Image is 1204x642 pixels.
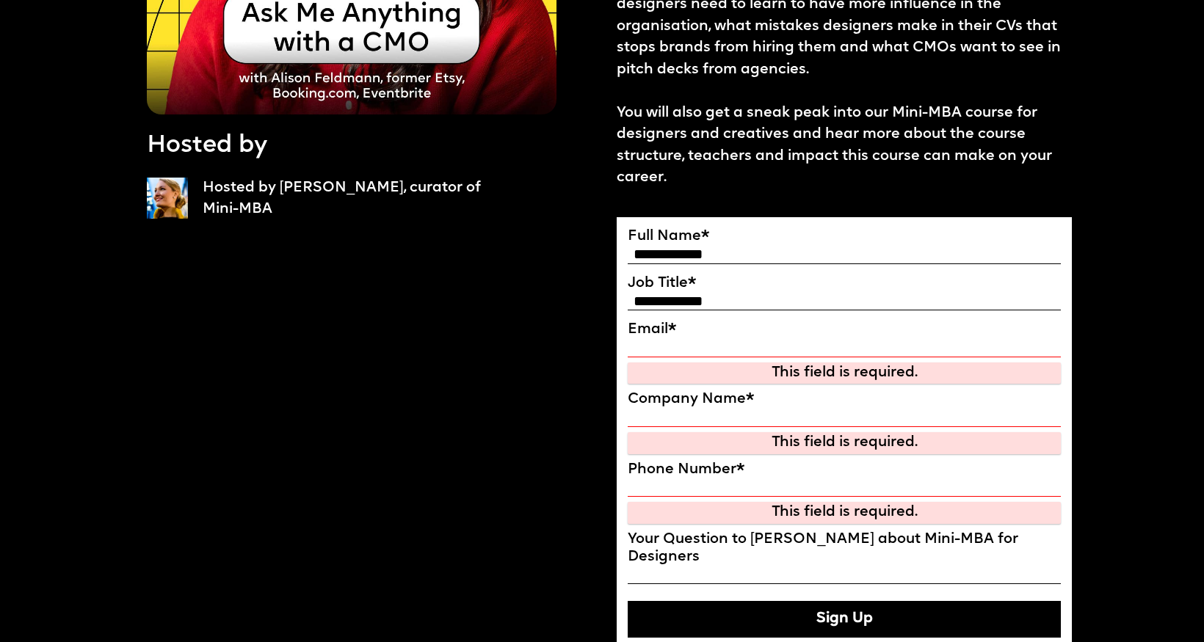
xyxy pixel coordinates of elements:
div: This field is required. [632,504,1056,522]
div: This field is required. [632,434,1056,452]
button: Sign Up [628,601,1061,638]
label: Phone Number [628,462,1061,479]
label: Job Title [628,275,1061,293]
p: Hosted by [PERSON_NAME], curator of Mini-MBA [203,178,482,221]
p: Hosted by [147,129,267,163]
label: Company Name [628,391,1061,409]
label: Your Question to [PERSON_NAME] about Mini-MBA for Designers [628,531,1061,566]
div: This field is required. [632,365,1056,382]
label: Full Name [628,228,1061,246]
label: Email [628,321,1061,339]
